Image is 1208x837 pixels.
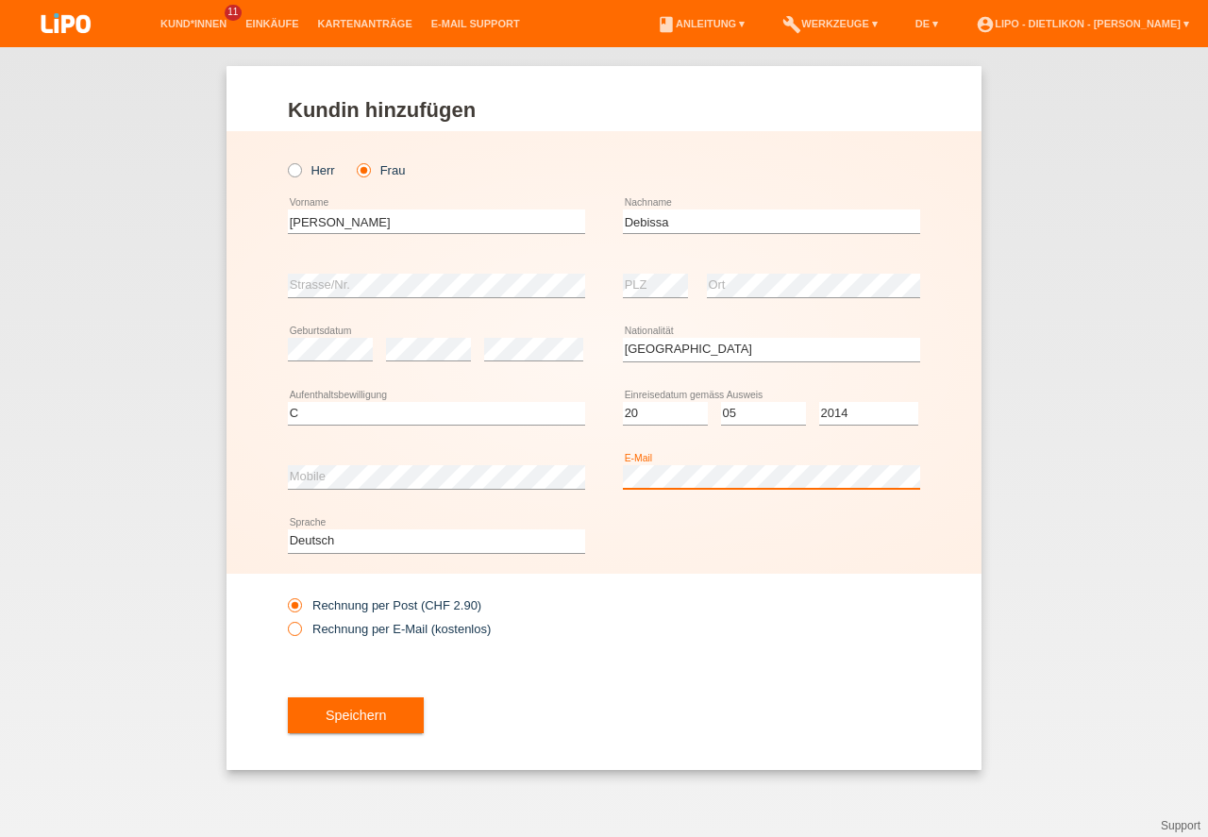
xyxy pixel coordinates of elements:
[288,98,920,122] h1: Kundin hinzufügen
[309,18,422,29] a: Kartenanträge
[906,18,948,29] a: DE ▾
[288,598,300,622] input: Rechnung per Post (CHF 2.90)
[1161,819,1200,832] a: Support
[288,163,300,176] input: Herr
[357,163,369,176] input: Frau
[657,15,676,34] i: book
[288,622,300,645] input: Rechnung per E-Mail (kostenlos)
[151,18,236,29] a: Kund*innen
[647,18,754,29] a: bookAnleitung ▾
[288,163,335,177] label: Herr
[19,39,113,53] a: LIPO pay
[773,18,887,29] a: buildWerkzeuge ▾
[966,18,1199,29] a: account_circleLIPO - Dietlikon - [PERSON_NAME] ▾
[326,708,386,723] span: Speichern
[422,18,529,29] a: E-Mail Support
[225,5,242,21] span: 11
[357,163,405,177] label: Frau
[782,15,801,34] i: build
[288,622,491,636] label: Rechnung per E-Mail (kostenlos)
[976,15,995,34] i: account_circle
[288,697,424,733] button: Speichern
[288,598,481,612] label: Rechnung per Post (CHF 2.90)
[236,18,308,29] a: Einkäufe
